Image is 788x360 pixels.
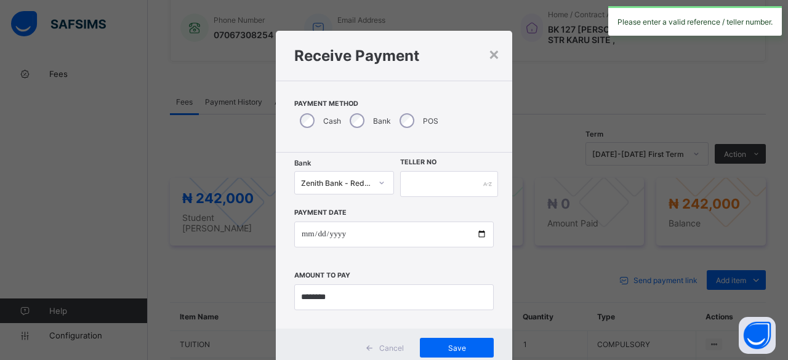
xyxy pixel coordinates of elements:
span: Save [429,343,484,353]
span: Bank [294,159,311,167]
h1: Receive Payment [294,47,494,65]
label: Amount to pay [294,271,350,279]
button: Open asap [739,317,776,354]
label: Cash [323,116,341,126]
label: Bank [373,116,391,126]
label: Teller No [400,158,436,166]
div: × [488,43,500,64]
label: POS [423,116,438,126]
label: Payment Date [294,209,347,217]
div: Please enter a valid reference / teller number. [608,6,782,36]
span: Payment Method [294,100,494,108]
span: Cancel [379,343,404,353]
div: Zenith Bank - Redeemers private sch sec ac [301,178,371,188]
